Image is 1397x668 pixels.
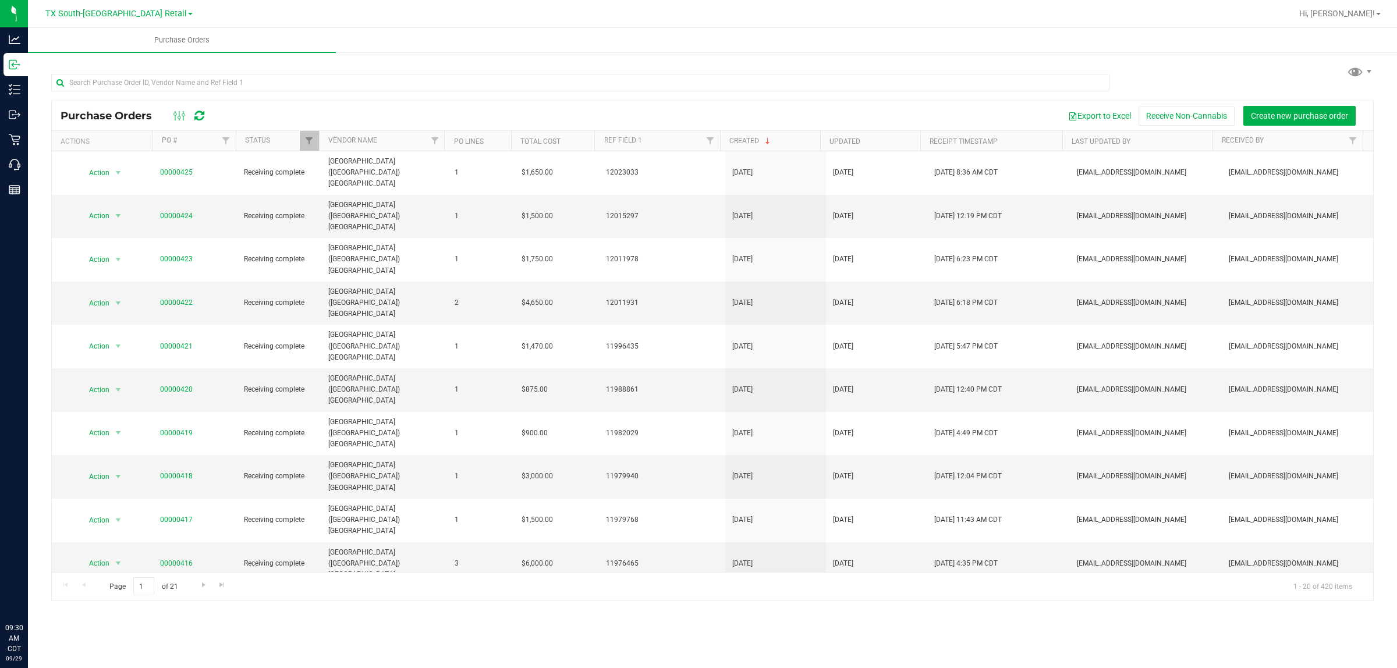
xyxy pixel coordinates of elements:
span: [DATE] 4:49 PM CDT [934,428,998,439]
span: Receiving complete [244,558,314,569]
span: [GEOGRAPHIC_DATA] ([GEOGRAPHIC_DATA]) [GEOGRAPHIC_DATA] [328,329,441,363]
inline-svg: Retail [9,134,20,145]
a: Go to the last page [214,577,231,593]
span: $3,000.00 [522,471,553,482]
span: 1 [455,254,508,265]
a: 00000422 [160,299,193,307]
button: Receive Non-Cannabis [1139,106,1235,126]
span: [GEOGRAPHIC_DATA] ([GEOGRAPHIC_DATA]) [GEOGRAPHIC_DATA] [328,460,441,493]
span: [DATE] 6:18 PM CDT [934,297,998,308]
span: [EMAIL_ADDRESS][DOMAIN_NAME] [1077,428,1214,439]
span: select [111,208,126,224]
iframe: Resource center [12,575,47,610]
a: Last Updated By [1072,137,1130,145]
span: 12023033 [606,167,718,178]
span: 1 [455,211,508,222]
span: select [111,295,126,311]
span: [GEOGRAPHIC_DATA] ([GEOGRAPHIC_DATA]) [GEOGRAPHIC_DATA] [328,373,441,407]
span: [EMAIL_ADDRESS][DOMAIN_NAME] [1229,167,1366,178]
span: 11996435 [606,341,718,352]
span: [EMAIL_ADDRESS][DOMAIN_NAME] [1229,428,1366,439]
span: [EMAIL_ADDRESS][DOMAIN_NAME] [1077,211,1214,222]
span: [GEOGRAPHIC_DATA] ([GEOGRAPHIC_DATA]) [GEOGRAPHIC_DATA] [328,417,441,450]
a: Status [245,136,270,144]
span: 1 [455,167,508,178]
p: 09:30 AM CDT [5,623,23,654]
span: 11988861 [606,384,718,395]
span: [GEOGRAPHIC_DATA] ([GEOGRAPHIC_DATA]) [GEOGRAPHIC_DATA] [328,243,441,276]
span: $4,650.00 [522,297,553,308]
span: Receiving complete [244,384,314,395]
span: $1,650.00 [522,167,553,178]
a: Updated [829,137,860,145]
span: [EMAIL_ADDRESS][DOMAIN_NAME] [1229,384,1366,395]
span: 1 [455,428,508,439]
span: [EMAIL_ADDRESS][DOMAIN_NAME] [1229,471,1366,482]
span: [DATE] [732,471,753,482]
a: Filter [216,131,235,151]
span: [DATE] [833,514,853,525]
span: Action [79,295,111,311]
span: Purchase Orders [61,109,164,122]
button: Export to Excel [1061,106,1139,126]
span: Action [79,338,111,354]
span: $1,470.00 [522,341,553,352]
span: $875.00 [522,384,548,395]
span: select [111,338,126,354]
span: [DATE] 12:40 PM CDT [934,384,1002,395]
a: 00000423 [160,255,193,263]
div: Actions [61,137,148,145]
a: Filter [425,131,444,151]
input: Search Purchase Order ID, Vendor Name and Ref Field 1 [51,74,1109,91]
a: 00000416 [160,559,193,567]
span: Action [79,165,111,181]
a: Filter [1343,131,1363,151]
span: select [111,468,126,485]
a: Filter [700,131,719,151]
span: [EMAIL_ADDRESS][DOMAIN_NAME] [1077,471,1214,482]
span: [DATE] 6:23 PM CDT [934,254,998,265]
button: Create new purchase order [1243,106,1356,126]
span: Action [79,208,111,224]
span: [EMAIL_ADDRESS][DOMAIN_NAME] [1077,167,1214,178]
span: [EMAIL_ADDRESS][DOMAIN_NAME] [1229,297,1366,308]
span: select [111,425,126,441]
p: 09/29 [5,654,23,663]
span: select [111,512,126,528]
span: 1 [455,514,508,525]
span: 12011931 [606,297,718,308]
span: [EMAIL_ADDRESS][DOMAIN_NAME] [1077,558,1214,569]
a: 00000419 [160,429,193,437]
span: Page of 21 [100,577,187,595]
span: [DATE] [732,254,753,265]
span: Create new purchase order [1251,111,1348,120]
span: Receiving complete [244,211,314,222]
span: $1,500.00 [522,211,553,222]
span: [DATE] [833,384,853,395]
span: Hi, [PERSON_NAME]! [1299,9,1375,18]
span: [GEOGRAPHIC_DATA] ([GEOGRAPHIC_DATA]) [GEOGRAPHIC_DATA] [328,286,441,320]
span: Receiving complete [244,514,314,525]
span: $6,000.00 [522,558,553,569]
span: [EMAIL_ADDRESS][DOMAIN_NAME] [1229,558,1366,569]
span: [DATE] [732,211,753,222]
span: [DATE] 12:19 PM CDT [934,211,1002,222]
span: [DATE] [732,428,753,439]
span: [EMAIL_ADDRESS][DOMAIN_NAME] [1077,297,1214,308]
span: [GEOGRAPHIC_DATA] ([GEOGRAPHIC_DATA]) [GEOGRAPHIC_DATA] [328,200,441,233]
a: 00000420 [160,385,193,393]
span: [EMAIL_ADDRESS][DOMAIN_NAME] [1229,341,1366,352]
span: [DATE] [732,297,753,308]
span: [GEOGRAPHIC_DATA] ([GEOGRAPHIC_DATA]) [GEOGRAPHIC_DATA] [328,547,441,581]
a: Total Cost [520,137,561,145]
span: [DATE] [833,254,853,265]
span: [DATE] [732,384,753,395]
span: 1 [455,384,508,395]
a: Filter [300,131,319,151]
a: Received By [1222,136,1264,144]
inline-svg: Call Center [9,159,20,170]
span: [DATE] [732,558,753,569]
a: Vendor Name [328,136,377,144]
span: select [111,165,126,181]
a: 00000421 [160,342,193,350]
